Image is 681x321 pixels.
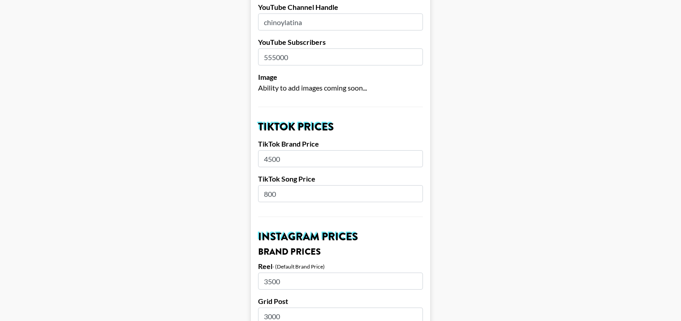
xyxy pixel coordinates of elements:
[258,262,272,271] label: Reel
[258,73,423,82] label: Image
[258,231,423,242] h2: Instagram Prices
[258,139,423,148] label: TikTok Brand Price
[258,297,423,306] label: Grid Post
[258,121,423,132] h2: TikTok Prices
[258,247,423,256] h3: Brand Prices
[258,174,423,183] label: TikTok Song Price
[258,38,423,47] label: YouTube Subscribers
[272,263,325,270] div: - (Default Brand Price)
[258,83,367,92] span: Ability to add images coming soon...
[258,3,423,12] label: YouTube Channel Handle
